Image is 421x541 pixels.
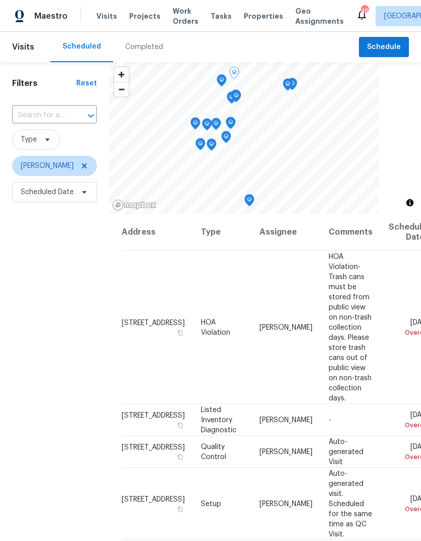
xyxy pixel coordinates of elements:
span: [STREET_ADDRESS] [122,443,185,450]
div: Map marker [217,74,227,90]
input: Search for an address... [12,108,69,123]
button: Copy Address [176,328,185,337]
button: Toggle attribution [404,197,416,209]
span: Scheduled Date [21,187,74,197]
div: Map marker [231,89,241,105]
div: Map marker [226,117,236,132]
span: Auto-generated visit. Scheduled for the same time as QC Visit. [329,470,372,537]
span: Schedule [367,41,401,54]
div: Map marker [244,194,254,210]
div: Map marker [231,90,241,106]
div: Map marker [287,78,297,94]
div: Map marker [211,118,221,133]
span: [STREET_ADDRESS] [122,495,185,503]
button: Zoom out [114,82,129,97]
a: Mapbox homepage [112,199,156,211]
div: Map marker [227,92,237,107]
span: Listed Inventory Diagnostic [201,406,236,433]
span: Tasks [210,13,232,20]
span: Geo Assignments [295,6,344,26]
span: [PERSON_NAME] [21,161,74,171]
th: Assignee [251,214,321,251]
span: Auto-generated Visit [329,438,363,465]
span: Type [21,134,37,145]
div: 45 [361,6,368,16]
div: Map marker [229,67,239,82]
span: [PERSON_NAME] [259,416,312,423]
div: Map marker [202,118,212,134]
span: Visits [12,36,34,58]
canvas: Map [109,62,379,214]
span: [PERSON_NAME] [259,324,312,331]
button: Copy Address [176,420,185,429]
span: HOA Violation- Trash cans must be stored from public view on non-trash collection days. Please st... [329,253,372,401]
h1: Filters [12,78,76,88]
div: Completed [125,42,163,52]
span: [PERSON_NAME] [259,500,312,507]
div: Map marker [195,138,205,154]
span: [PERSON_NAME] [259,448,312,455]
div: Map marker [221,131,231,147]
button: Schedule [359,37,409,58]
div: Scheduled [63,41,101,52]
th: Type [193,214,251,251]
div: Map marker [190,117,200,133]
span: HOA Violation [201,319,230,336]
span: Visits [96,11,117,21]
th: Address [121,214,193,251]
th: Comments [321,214,381,251]
span: Maestro [34,11,68,21]
span: Projects [129,11,161,21]
span: Setup [201,500,221,507]
span: Work Orders [173,6,198,26]
span: - [329,416,331,423]
span: Quality Control [201,443,226,460]
span: [STREET_ADDRESS] [122,412,185,419]
div: Reset [76,78,97,88]
button: Open [84,109,98,123]
span: Toggle attribution [407,197,413,208]
div: Map marker [206,139,217,154]
button: Copy Address [176,504,185,513]
button: Copy Address [176,452,185,461]
button: Zoom in [114,67,129,82]
span: Properties [244,11,283,21]
div: Map marker [283,78,293,94]
span: [STREET_ADDRESS] [122,319,185,326]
